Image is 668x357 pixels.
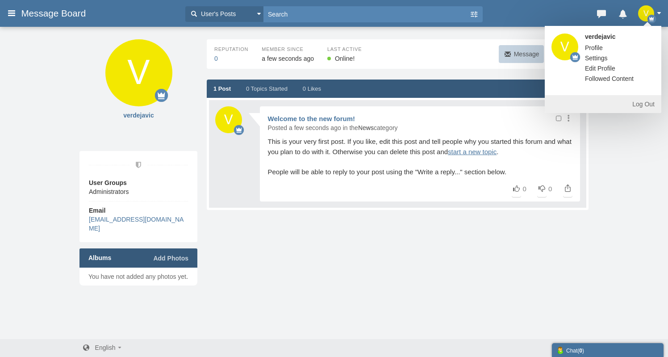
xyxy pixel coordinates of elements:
a: 0 Topics Started [246,85,288,93]
span: English [95,344,116,351]
strong: verdejavic [578,34,653,40]
span: Email [89,207,105,214]
span: You have not added any photos yet [88,273,186,280]
span: ( ) [577,348,584,354]
span: 1 [213,85,217,92]
img: hq+kw+e8DPaKM0W3htAOHQiwCC5YWLwtrHQka204c0BBiHpaGHLQQgEJQAd1hBceMMAhDQEECwNPSwhQAEghJAsILixhkEIKA... [551,34,578,60]
span: Reputation [214,46,248,54]
span: Likes [308,85,321,92]
button: User's Posts [185,6,263,22]
a: Log Out [545,95,661,113]
a: Welcome to the new forum! [268,115,355,122]
span: User's Posts [199,9,236,19]
span: Post [218,85,231,92]
strong: 0 [579,348,582,354]
a: Profile [578,43,610,52]
a: Followed Content [578,74,640,83]
input: Search [263,6,469,22]
span: 0 [548,185,552,193]
span: User Groups [89,178,188,187]
a: News [358,124,374,131]
span: 0 [303,85,306,92]
span: 0 [246,85,249,92]
span: Profile [585,44,603,51]
span: This is your very first post. If you like, edit this post and tell people why you started this fo... [268,138,572,176]
a: 1 Post [213,85,231,93]
span: in the category [343,124,398,131]
span: Last Active [327,46,362,54]
a: Add Photos [153,254,188,263]
a: Settings [578,54,614,63]
span: Message Board [21,8,92,19]
div: Chat [556,345,659,355]
a: start a new topic [448,148,497,155]
img: hq+kw+e8DPaKM0W3htAOHQiwCC5YWLwtrHQka204c0BBiHpaGHLQQgEJQAd1hBceMMAhDQEECwNPSwhQAEghJAsILixhkEIKA... [638,5,654,21]
ul: . [88,272,188,281]
span: Message [514,50,539,58]
a: Albums [88,253,111,262]
img: hq+kw+e8DPaKM0W3htAOHQiwCC5YWLwtrHQka204c0BBiHpaGHLQQgEJQAd1hBceMMAhDQEECwNPSwhQAEghJAsILixhkEIKA... [215,106,242,133]
span: Member Since [262,46,314,54]
a: Edit Profile [578,64,622,73]
a: 0 Likes [303,85,321,93]
span: 1758972563 [262,55,314,62]
span: Posted [268,124,288,131]
span: Online! [335,55,355,62]
span: Topics Started [251,85,288,92]
span: Administrators [89,188,129,195]
span: 0 [523,185,526,193]
a: 0 [214,55,218,62]
a: [EMAIL_ADDRESS][DOMAIN_NAME] [89,216,184,232]
span: verdejavic [79,111,198,120]
time: Sep 27, 2025 7:29 AM [262,55,314,62]
time: Sep 27, 2025 7:29 AM [289,124,341,131]
a: Message Board [21,5,181,21]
